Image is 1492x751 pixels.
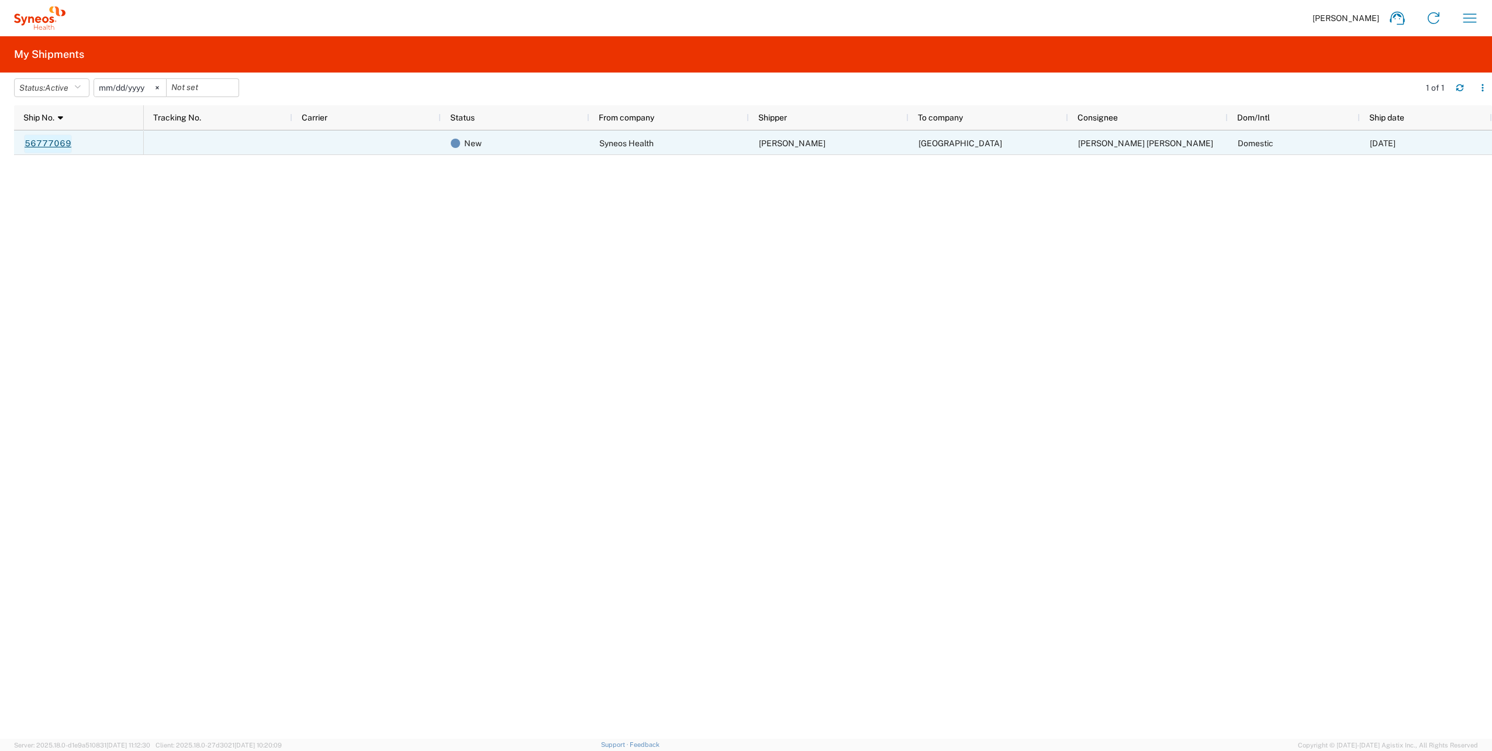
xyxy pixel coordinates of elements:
span: Tracking No. [153,113,201,122]
span: To company [918,113,963,122]
button: Status:Active [14,78,89,97]
span: [DATE] 11:12:30 [106,742,150,749]
span: Copyright © [DATE]-[DATE] Agistix Inc., All Rights Reserved [1298,740,1478,750]
span: Shipper [758,113,787,122]
span: Active [45,83,68,92]
span: Hospital Universitario Virgen de la Victoria [918,139,1002,148]
a: Feedback [630,741,659,748]
span: Client: 2025.18.0-27d3021 [156,742,282,749]
input: Not set [167,79,239,97]
span: Consignee [1077,113,1118,122]
span: From company [599,113,654,122]
span: [DATE] 10:20:09 [234,742,282,749]
h2: My Shipments [14,47,84,61]
span: Ship No. [23,113,54,122]
span: 09/10/2025 [1370,139,1396,148]
span: Syneos Health [599,139,654,148]
span: Server: 2025.18.0-d1e9a510831 [14,742,150,749]
span: Cristina García Pendón [1078,139,1213,148]
span: Carrier [302,113,327,122]
span: Status [450,113,475,122]
span: [PERSON_NAME] [1313,13,1379,23]
span: Maria Jose Queipo [759,139,826,148]
a: Support [601,741,630,748]
span: Domestic [1238,139,1273,148]
a: 56777069 [24,135,72,153]
span: Ship date [1369,113,1404,122]
span: Dom/Intl [1237,113,1270,122]
div: 1 of 1 [1426,82,1446,93]
span: New [464,131,482,156]
input: Not set [94,79,166,97]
